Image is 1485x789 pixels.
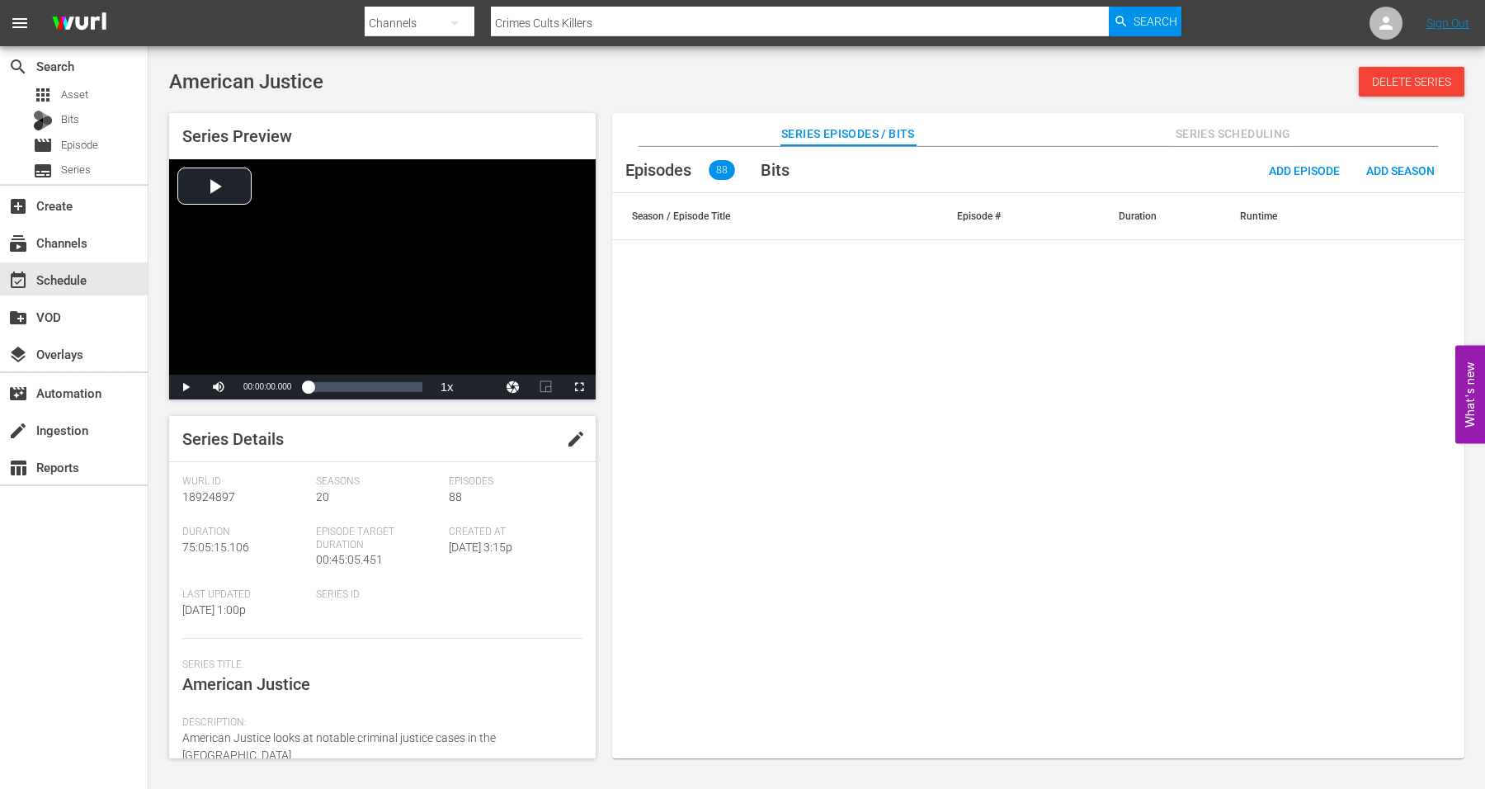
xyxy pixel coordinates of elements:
[761,160,790,180] span: Bits
[316,588,441,602] span: Series ID
[530,375,563,399] button: Picture-in-Picture
[316,475,441,489] span: Seasons
[8,384,28,404] span: Automation
[202,375,235,399] button: Mute
[1256,155,1353,185] button: Add Episode
[182,126,292,146] span: Series Preview
[449,541,512,554] span: [DATE] 3:15p
[33,85,53,105] span: Asset
[61,87,88,103] span: Asset
[33,161,53,181] span: Series
[781,124,915,144] span: Series Episodes / Bits
[10,13,30,33] span: menu
[33,135,53,155] span: Episode
[8,421,28,441] span: Ingestion
[40,4,119,43] img: ans4CAIJ8jUAAAAAAAAAAAAAAAAAAAAAAAAgQb4GAAAAAAAAAAAAAAAAAAAAAAAAJMjXAAAAAAAAAAAAAAAAAAAAAAAAgAT5G...
[556,419,596,459] button: edit
[182,429,284,449] span: Series Details
[316,490,329,503] span: 20
[182,731,496,762] span: American Justice looks at notable criminal justice cases in the [GEOGRAPHIC_DATA].
[709,160,735,180] span: 88
[8,271,28,291] span: event_available
[431,375,464,399] button: Playback Rate
[61,111,79,128] span: Bits
[182,674,310,694] span: American Justice
[182,475,308,489] span: Wurl Id
[1353,164,1448,177] span: Add Season
[243,382,291,391] span: 00:00:00.000
[8,57,28,77] span: Search
[316,526,441,552] span: Episode Target Duration
[1171,124,1295,144] span: Series Scheduling
[449,490,462,503] span: 88
[182,588,308,602] span: Last Updated
[8,458,28,478] span: Reports
[169,159,596,399] div: Video Player
[182,716,574,730] span: Description:
[1134,7,1177,36] span: Search
[8,196,28,216] span: Create
[61,137,98,154] span: Episode
[1359,75,1464,88] span: Delete Series
[169,375,202,399] button: Play
[8,345,28,365] span: Overlays
[563,375,596,399] button: Fullscreen
[1220,193,1342,239] th: Runtime
[1109,7,1181,36] button: Search
[1256,164,1353,177] span: Add Episode
[316,553,383,566] span: 00:45:05.451
[449,526,574,539] span: Created At
[308,382,422,392] div: Progress Bar
[1455,346,1485,444] button: Open Feedback Widget
[182,526,308,539] span: Duration
[612,193,937,239] th: Season / Episode Title
[1426,17,1469,30] a: Sign Out
[566,429,586,449] span: edit
[1099,193,1221,239] th: Duration
[1353,155,1448,185] button: Add Season
[169,70,323,93] span: American Justice
[182,603,246,617] span: [DATE] 1:00p
[8,234,28,253] span: Channels
[1359,67,1464,97] button: Delete Series
[625,160,691,180] span: Episodes
[937,193,1059,239] th: Episode #
[497,375,530,399] button: Jump To Time
[182,490,235,503] span: 18924897
[182,659,574,672] span: Series Title:
[449,475,574,489] span: Episodes
[8,308,28,328] span: VOD
[182,541,249,554] span: 75:05:15.106
[61,162,91,178] span: Series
